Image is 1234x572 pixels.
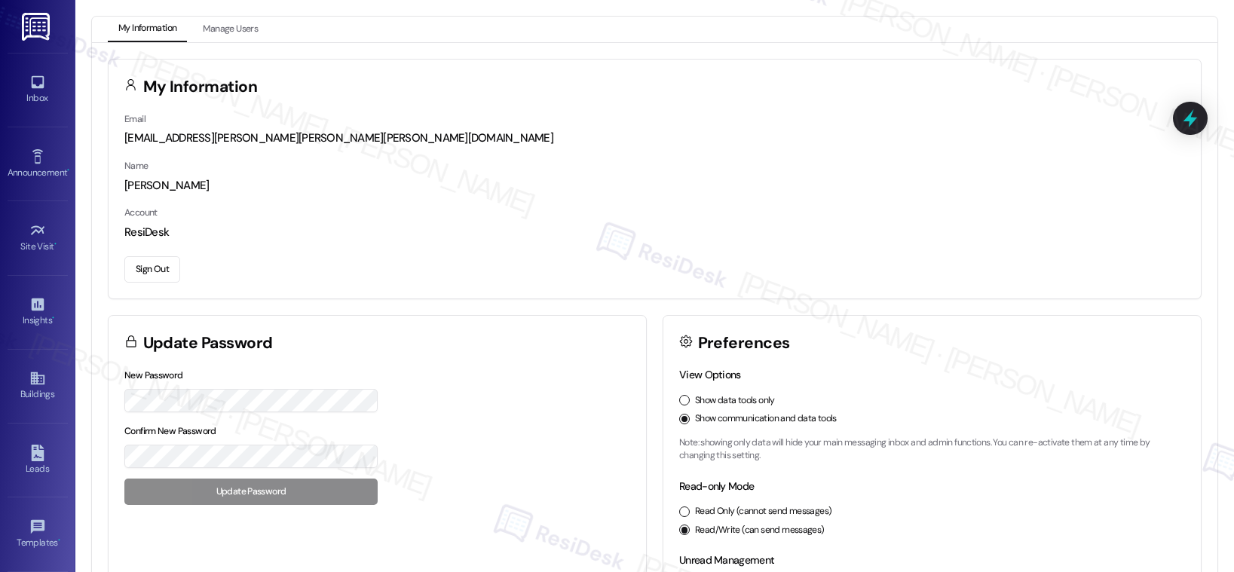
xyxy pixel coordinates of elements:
a: Templates • [8,514,68,555]
button: Manage Users [192,17,268,42]
label: Email [124,113,145,125]
h3: Preferences [698,335,790,351]
div: [PERSON_NAME] [124,178,1185,194]
span: • [54,239,57,249]
span: • [67,165,69,176]
label: Confirm New Password [124,425,216,437]
label: Show data tools only [695,394,775,408]
a: Insights • [8,292,68,332]
label: View Options [679,368,741,381]
button: My Information [108,17,187,42]
img: ResiDesk Logo [22,13,53,41]
button: Sign Out [124,256,180,283]
label: Account [124,206,158,219]
a: Leads [8,440,68,481]
div: [EMAIL_ADDRESS][PERSON_NAME][PERSON_NAME][PERSON_NAME][DOMAIN_NAME] [124,130,1185,146]
a: Inbox [8,69,68,110]
label: Read Only (cannot send messages) [695,505,831,518]
div: ResiDesk [124,225,1185,240]
label: Unread Management [679,553,774,567]
span: • [58,535,60,546]
label: Read-only Mode [679,479,754,493]
label: Show communication and data tools [695,412,837,426]
h3: My Information [143,79,258,95]
h3: Update Password [143,335,273,351]
label: New Password [124,369,183,381]
span: • [52,313,54,323]
a: Site Visit • [8,218,68,258]
label: Name [124,160,149,172]
p: Note: showing only data will hide your main messaging inbox and admin functions. You can re-activ... [679,436,1185,463]
label: Read/Write (can send messages) [695,524,825,537]
a: Buildings [8,366,68,406]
